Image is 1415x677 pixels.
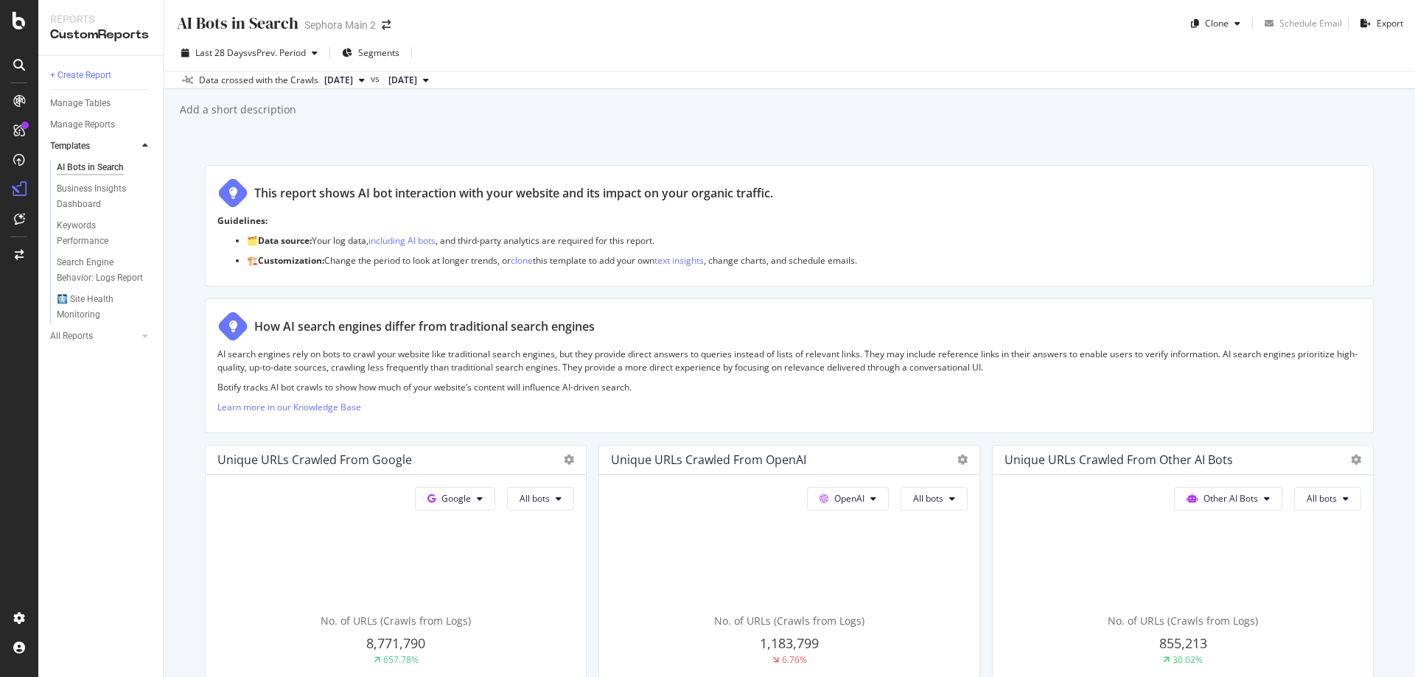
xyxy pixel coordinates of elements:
[441,492,471,505] span: Google
[760,634,819,652] span: 1,183,799
[50,68,153,83] a: + Create Report
[834,492,864,505] span: OpenAI
[50,12,151,27] div: Reports
[1307,492,1337,505] span: All bots
[50,138,90,154] div: Templates
[1005,452,1233,467] div: Unique URLs Crawled from Other AI Bots
[304,18,376,32] div: Sephora Main 2
[57,255,153,286] a: Search Engine Behavior: Logs Report
[318,71,371,89] button: [DATE]
[507,487,574,511] button: All bots
[217,452,412,467] div: Unique URLs Crawled from Google
[57,160,153,175] a: AI Bots in Search
[50,117,153,133] a: Manage Reports
[324,74,353,87] span: 2025 Oct. 2nd
[415,487,495,511] button: Google
[1365,627,1400,662] iframe: Intercom live chat
[50,117,115,133] div: Manage Reports
[358,46,399,59] span: Segments
[175,41,324,65] button: Last 28 DaysvsPrev. Period
[1173,653,1203,666] div: 30.02%
[57,218,139,249] div: Keywords Performance
[1159,634,1207,652] span: 855,213
[1205,17,1229,29] div: Clone
[1377,17,1403,29] div: Export
[247,234,1361,247] p: 🗂️ Your log data, , and third-party analytics are required for this report.
[217,381,1361,393] p: Botify tracks AI bot crawls to show how much of your website’s content will influence AI-driven s...
[57,292,153,323] a: 🩻 Site Health Monitoring
[520,492,550,505] span: All bots
[248,46,306,59] span: vs Prev. Period
[254,318,595,335] div: How AI search engines differ from traditional search engines
[247,254,1361,267] p: 🏗️ Change the period to look at longer trends, or this template to add your own , change charts, ...
[50,68,111,83] div: + Create Report
[258,234,312,247] strong: Data source:
[50,329,138,344] a: All Reports
[254,185,773,202] div: This report shows AI bot interaction with your website and its impact on your organic traffic.
[336,41,405,65] button: Segments
[199,74,318,87] div: Data crossed with the Crawls
[388,74,417,87] span: 2025 Sep. 5th
[321,614,471,628] span: No. of URLs (Crawls from Logs)
[1174,487,1282,511] button: Other AI Bots
[368,234,436,247] a: including AI bots
[1185,12,1246,35] button: Clone
[50,96,153,111] a: Manage Tables
[57,255,144,286] div: Search Engine Behavior: Logs Report
[57,160,124,175] div: AI Bots in Search
[366,634,425,652] span: 8,771,790
[1294,487,1361,511] button: All bots
[1203,492,1258,505] span: Other AI Bots
[205,165,1374,287] div: This report shows AI bot interaction with your website and its impact on your organic traffic.Gui...
[195,46,248,59] span: Last 28 Days
[50,329,93,344] div: All Reports
[217,401,361,413] a: Learn more in our Knowledge Base
[217,348,1361,373] p: AI search engines rely on bots to crawl your website like traditional search engines, but they pr...
[382,71,435,89] button: [DATE]
[913,492,943,505] span: All bots
[217,214,268,227] strong: Guidelines:
[611,452,806,467] div: Unique URLs Crawled from OpenAI
[175,12,298,35] div: AI Bots in Search
[1279,17,1342,29] div: Schedule Email
[57,181,153,212] a: Business Insights Dashboard
[178,102,296,117] div: Add a short description
[1355,12,1403,35] button: Export
[57,218,153,249] a: Keywords Performance
[654,254,704,267] a: text insights
[1259,12,1342,35] button: Schedule Email
[1108,614,1258,628] span: No. of URLs (Crawls from Logs)
[901,487,968,511] button: All bots
[205,298,1374,433] div: How AI search engines differ from traditional search enginesAI search engines rely on bots to cra...
[807,487,889,511] button: OpenAI
[371,72,382,85] span: vs
[714,614,864,628] span: No. of URLs (Crawls from Logs)
[258,254,324,267] strong: Customization:
[382,20,391,30] div: arrow-right-arrow-left
[383,653,419,666] div: 657.78%
[782,653,807,666] div: 6.76%
[50,27,151,43] div: CustomReports
[57,292,141,323] div: 🩻 Site Health Monitoring
[57,181,141,212] div: Business Insights Dashboard
[50,96,111,111] div: Manage Tables
[511,254,533,267] a: clone
[50,138,138,154] a: Templates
